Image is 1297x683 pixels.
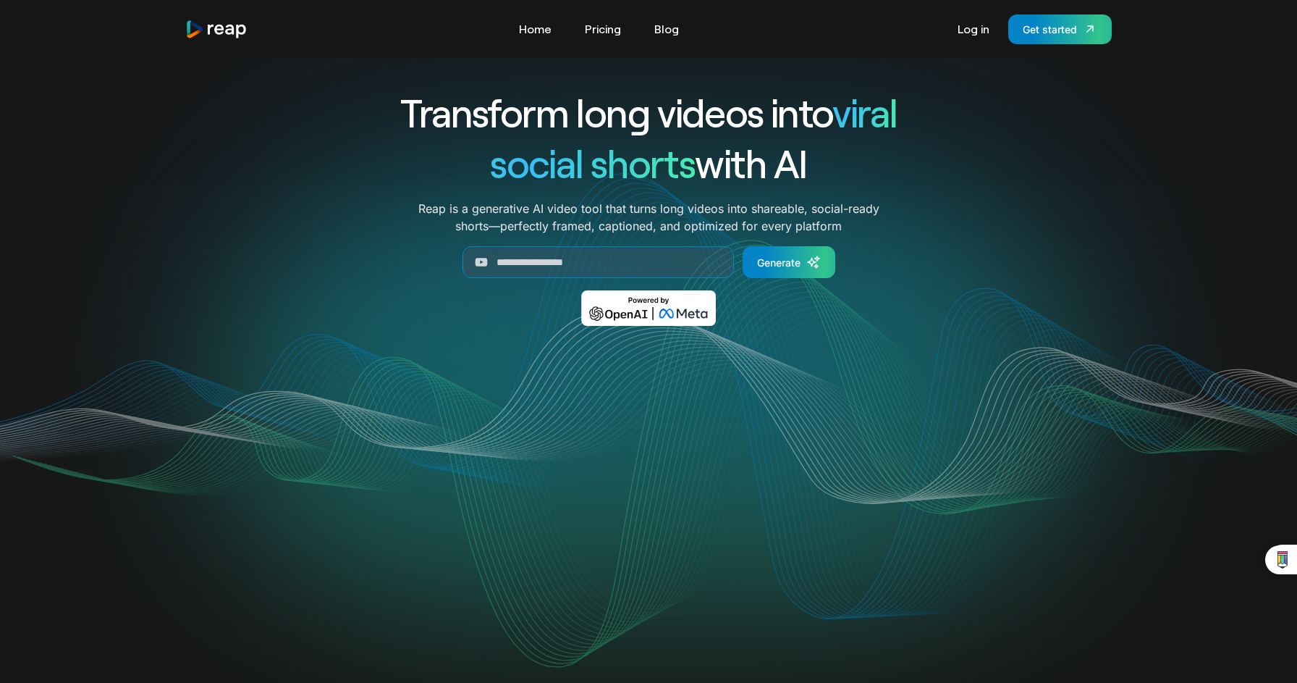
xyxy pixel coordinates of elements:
[950,17,997,41] a: Log in
[347,246,950,278] form: Generate Form
[512,17,559,41] a: Home
[185,20,248,39] img: reap logo
[581,290,717,326] img: Powered by OpenAI & Meta
[1023,22,1077,37] div: Get started
[647,17,686,41] a: Blog
[578,17,628,41] a: Pricing
[832,88,897,135] span: viral
[185,20,248,39] a: home
[757,255,800,270] div: Generate
[1008,14,1112,44] a: Get started
[358,347,940,639] video: Your browser does not support the video tag.
[347,87,950,138] h1: Transform long videos into
[743,246,835,278] a: Generate
[418,200,879,235] p: Reap is a generative AI video tool that turns long videos into shareable, social-ready shorts—per...
[490,139,695,186] span: social shorts
[347,138,950,188] h1: with AI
